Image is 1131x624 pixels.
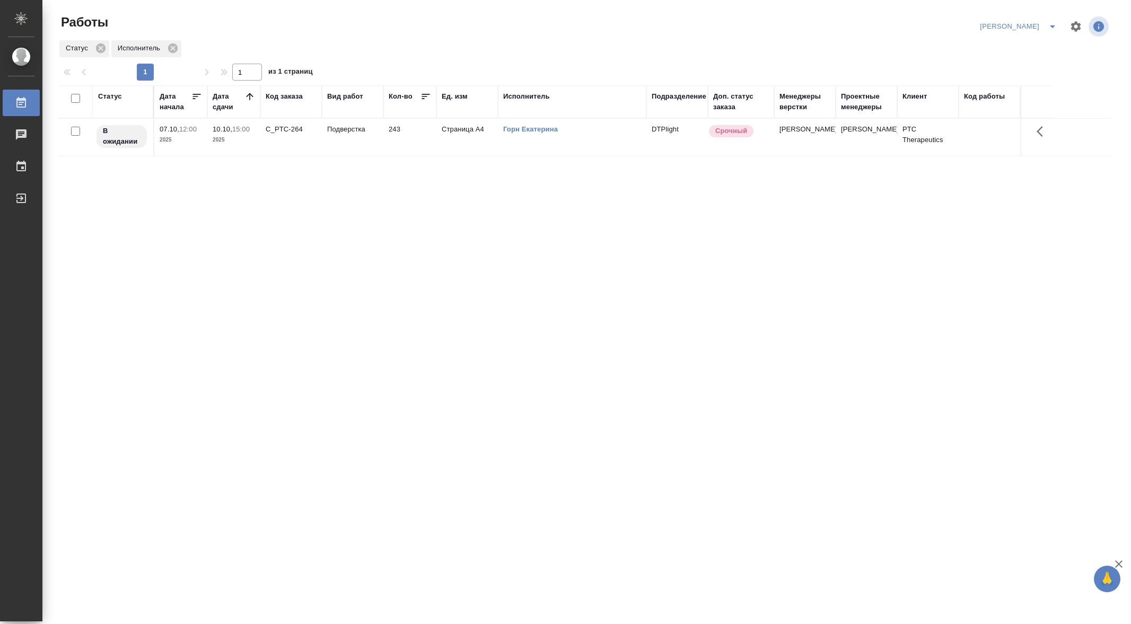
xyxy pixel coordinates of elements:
[442,91,468,102] div: Ед. изм
[232,125,250,133] p: 15:00
[179,125,197,133] p: 12:00
[964,91,1005,102] div: Код работы
[160,125,179,133] p: 07.10,
[715,126,747,136] p: Срочный
[836,119,897,156] td: [PERSON_NAME]
[1063,14,1089,39] span: Настроить таблицу
[58,14,108,31] span: Работы
[103,126,141,147] p: В ожидании
[779,124,830,135] p: [PERSON_NAME]
[266,124,317,135] div: C_PTC-264
[841,91,892,112] div: Проектные менеджеры
[160,91,191,112] div: Дата начала
[213,125,232,133] p: 10.10,
[118,43,164,54] p: Исполнитель
[1089,16,1111,37] span: Посмотреть информацию
[98,91,122,102] div: Статус
[902,91,927,102] div: Клиент
[503,125,558,133] a: Горн Екатерина
[652,91,706,102] div: Подразделение
[160,135,202,145] p: 2025
[646,119,708,156] td: DTPlight
[1030,119,1056,144] button: Здесь прячутся важные кнопки
[327,124,378,135] p: Подверстка
[436,119,498,156] td: Страница А4
[1094,566,1120,592] button: 🙏
[503,91,550,102] div: Исполнитель
[383,119,436,156] td: 243
[389,91,413,102] div: Кол-во
[111,40,181,57] div: Исполнитель
[66,43,92,54] p: Статус
[1098,568,1116,590] span: 🙏
[713,91,769,112] div: Доп. статус заказа
[266,91,303,102] div: Код заказа
[779,91,830,112] div: Менеджеры верстки
[327,91,363,102] div: Вид работ
[95,124,148,149] div: Исполнитель назначен, приступать к работе пока рано
[268,65,313,81] span: из 1 страниц
[213,135,255,145] p: 2025
[59,40,109,57] div: Статус
[902,124,953,145] p: PTC Therapeutics
[213,91,244,112] div: Дата сдачи
[977,18,1063,35] div: split button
